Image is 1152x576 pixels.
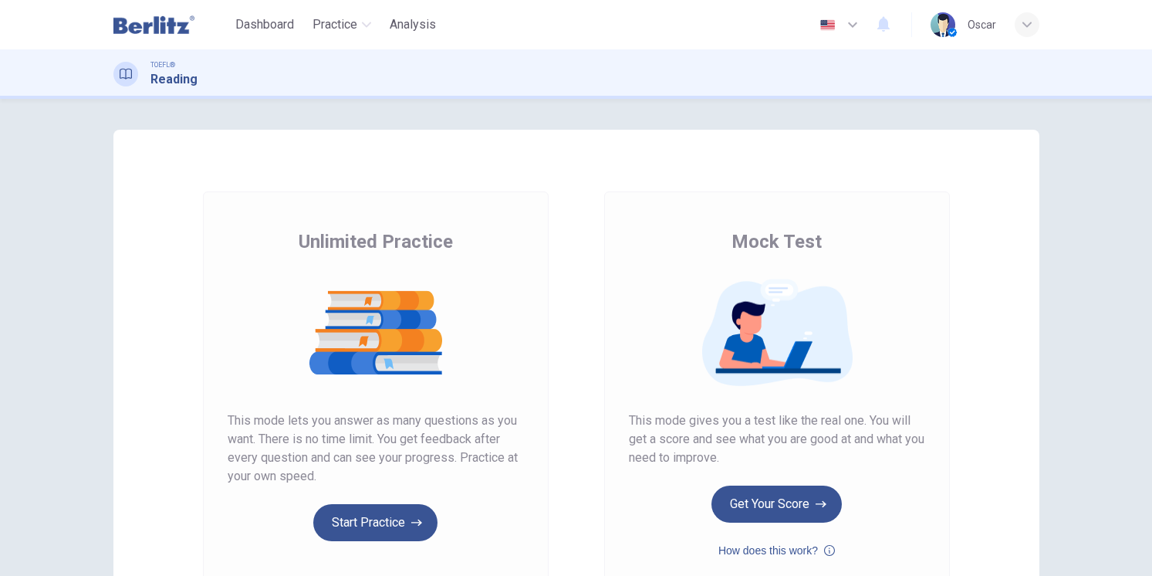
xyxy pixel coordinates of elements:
[150,59,175,70] span: TOEFL®
[383,11,442,39] button: Analysis
[931,12,955,37] img: Profile picture
[306,11,377,39] button: Practice
[113,9,230,40] a: Berlitz Latam logo
[968,15,996,34] div: Oscar
[818,19,837,31] img: en
[229,11,300,39] button: Dashboard
[731,229,822,254] span: Mock Test
[150,70,198,89] h1: Reading
[228,412,524,486] span: This mode lets you answer as many questions as you want. There is no time limit. You get feedback...
[299,229,453,254] span: Unlimited Practice
[718,541,835,560] button: How does this work?
[629,412,925,467] span: This mode gives you a test like the real one. You will get a score and see what you are good at a...
[390,15,436,34] span: Analysis
[235,15,294,34] span: Dashboard
[313,504,437,541] button: Start Practice
[113,9,194,40] img: Berlitz Latam logo
[711,486,842,523] button: Get Your Score
[312,15,357,34] span: Practice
